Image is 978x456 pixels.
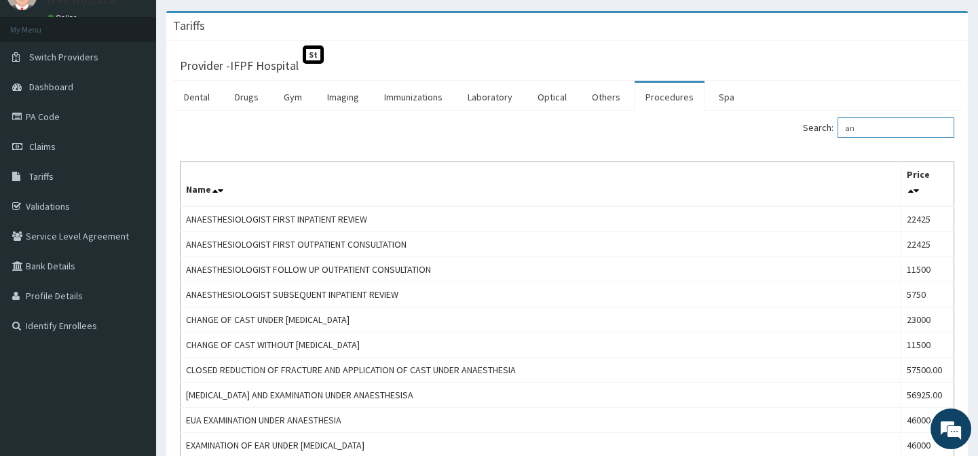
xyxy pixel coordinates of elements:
[48,13,80,22] a: Online
[901,307,954,332] td: 23000
[273,83,313,111] a: Gym
[708,83,745,111] a: Spa
[181,383,901,408] td: [MEDICAL_DATA] AND EXAMINATION UNDER ANAESTHESISA
[181,332,901,358] td: CHANGE OF CAST WITHOUT [MEDICAL_DATA]
[457,83,523,111] a: Laboratory
[71,76,228,94] div: Chat with us now
[79,140,187,277] span: We're online!
[181,307,901,332] td: CHANGE OF CAST UNDER [MEDICAL_DATA]
[181,232,901,257] td: ANAESTHESIOLOGIST FIRST OUTPATIENT CONSULTATION
[316,83,370,111] a: Imaging
[223,7,255,39] div: Minimize live chat window
[901,383,954,408] td: 56925.00
[181,206,901,232] td: ANAESTHESIOLOGIST FIRST INPATIENT REVIEW
[901,358,954,383] td: 57500.00
[173,83,221,111] a: Dental
[29,81,73,93] span: Dashboard
[803,117,954,138] label: Search:
[25,68,55,102] img: d_794563401_company_1708531726252_794563401
[901,282,954,307] td: 5750
[581,83,631,111] a: Others
[901,257,954,282] td: 11500
[901,162,954,207] th: Price
[901,408,954,433] td: 46000
[181,162,901,207] th: Name
[181,358,901,383] td: CLOSED REDUCTION OF FRACTURE AND APPLICATION OF CAST UNDER ANAESTHESIA
[373,83,453,111] a: Immunizations
[303,45,324,64] span: St
[635,83,704,111] a: Procedures
[181,257,901,282] td: ANAESTHESIOLOGIST FOLLOW UP OUTPATIENT CONSULTATION
[29,51,98,63] span: Switch Providers
[901,206,954,232] td: 22425
[901,232,954,257] td: 22425
[7,308,259,356] textarea: Type your message and hit 'Enter'
[181,408,901,433] td: EUA EXAMINATION UNDER ANAESTHESIA
[901,332,954,358] td: 11500
[838,117,954,138] input: Search:
[180,60,299,72] h3: Provider - IFPF Hospital
[181,282,901,307] td: ANAESTHESIOLOGIST SUBSEQUENT INPATIENT REVIEW
[224,83,269,111] a: Drugs
[173,20,205,32] h3: Tariffs
[527,83,578,111] a: Optical
[29,170,54,183] span: Tariffs
[29,140,56,153] span: Claims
